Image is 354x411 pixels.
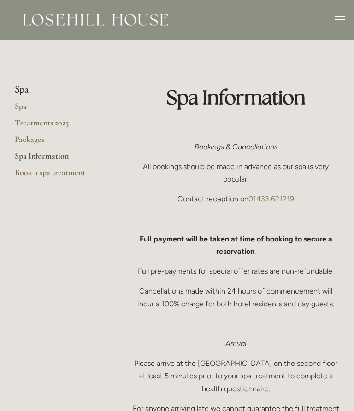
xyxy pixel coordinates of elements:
strong: Spa Information [166,85,306,110]
em: Arrival [225,339,246,348]
p: All bookings should be made in advance as our spa is very popular. [132,160,339,185]
a: Spa [15,101,103,117]
a: Packages [15,134,103,151]
p: Contact reception on [132,193,339,205]
a: Book a spa treatment [15,167,103,184]
a: Spa Information [15,151,103,167]
a: Treatments 2025 [15,117,103,134]
p: Cancellations made within 24 hours of commencement will incur a 100% charge for both hotel reside... [132,285,339,310]
p: Full pre-payments for special offer rates are non-refundable. [132,265,339,277]
a: 01433 621219 [248,194,294,203]
em: Bookings & Cancellations [195,142,277,151]
strong: Full payment will be taken at time of booking to secure a reservation [140,235,334,256]
p: Please arrive at the [GEOGRAPHIC_DATA] on the second floor at least 5 minutes prior to your spa t... [132,357,339,395]
li: Spa [15,84,103,96]
p: . [132,233,339,258]
img: Losehill House [23,14,168,26]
